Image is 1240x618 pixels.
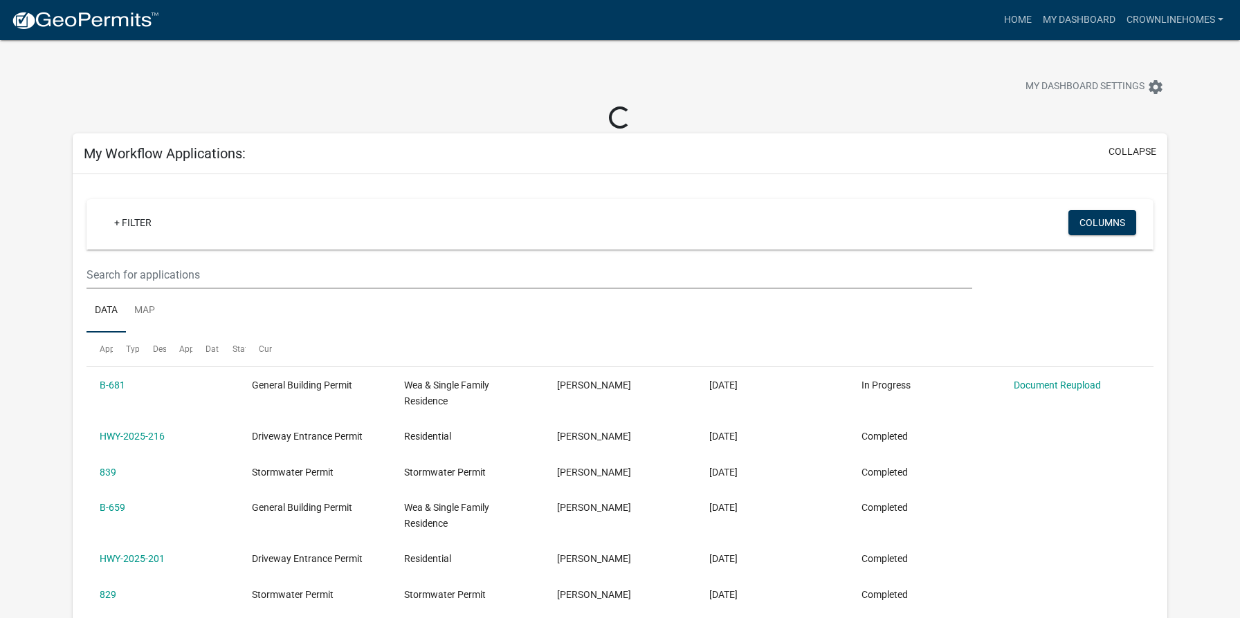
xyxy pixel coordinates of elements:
[100,502,125,513] a: B-659
[861,502,908,513] span: Completed
[100,344,175,354] span: Application Number
[404,502,489,529] span: Wea & Single Family Residence
[126,344,144,354] span: Type
[1014,380,1101,391] a: Document Reupload
[153,344,195,354] span: Description
[100,589,116,600] a: 829
[557,380,631,391] span: Robert Lahrman
[103,210,163,235] a: + Filter
[252,553,363,564] span: Driveway Entrance Permit
[100,431,165,442] a: HWY-2025-216
[86,261,973,289] input: Search for applications
[861,380,911,391] span: In Progress
[557,431,631,442] span: Robert Lahrman
[100,380,125,391] a: B-681
[1147,79,1164,95] i: settings
[252,589,334,600] span: Stormwater Permit
[709,380,738,391] span: 10/14/2025
[252,431,363,442] span: Driveway Entrance Permit
[206,344,254,354] span: Date Created
[861,589,908,600] span: Completed
[709,431,738,442] span: 10/03/2025
[232,344,257,354] span: Status
[1068,210,1136,235] button: Columns
[259,344,316,354] span: Current Activity
[709,467,738,478] span: 10/03/2025
[861,467,908,478] span: Completed
[404,553,451,564] span: Residential
[113,333,139,366] datatable-header-cell: Type
[1014,73,1175,100] button: My Dashboard Settingssettings
[404,467,486,478] span: Stormwater Permit
[84,145,246,162] h5: My Workflow Applications:
[100,553,165,564] a: HWY-2025-201
[1025,79,1145,95] span: My Dashboard Settings
[100,467,116,478] a: 839
[219,333,245,366] datatable-header-cell: Status
[861,431,908,442] span: Completed
[86,333,113,366] datatable-header-cell: Application Number
[192,333,219,366] datatable-header-cell: Date Created
[557,467,631,478] span: Robert Lahrman
[999,7,1037,33] a: Home
[709,502,738,513] span: 09/08/2025
[126,289,163,333] a: Map
[139,333,165,366] datatable-header-cell: Description
[246,333,272,366] datatable-header-cell: Current Activity
[86,289,126,333] a: Data
[179,344,215,354] span: Applicant
[404,431,451,442] span: Residential
[252,502,352,513] span: General Building Permit
[166,333,192,366] datatable-header-cell: Applicant
[252,380,352,391] span: General Building Permit
[252,467,334,478] span: Stormwater Permit
[557,553,631,564] span: Robert Lahrman
[709,589,738,600] span: 09/08/2025
[1109,144,1156,159] button: collapse
[557,502,631,513] span: Robert Lahrman
[404,380,489,406] span: Wea & Single Family Residence
[709,553,738,564] span: 09/08/2025
[404,589,486,600] span: Stormwater Permit
[1037,7,1121,33] a: My Dashboard
[1121,7,1229,33] a: crownlinehomes
[861,553,908,564] span: Completed
[557,589,631,600] span: Robert Lahrman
